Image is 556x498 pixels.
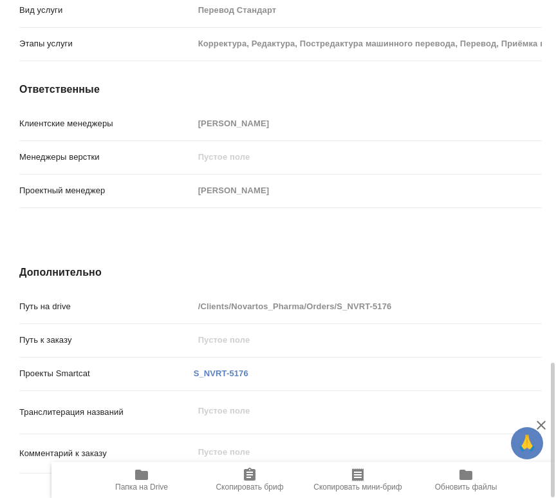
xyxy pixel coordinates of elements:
[194,330,542,349] input: Пустое поле
[216,483,283,492] span: Скопировать бриф
[194,34,542,53] input: Пустое поле
[313,483,402,492] span: Скопировать мини-бриф
[19,82,542,97] h4: Ответственные
[194,369,248,378] a: S_NVRT-5176
[19,265,542,280] h4: Дополнительно
[196,462,304,498] button: Скопировать бриф
[511,427,543,459] button: 🙏
[194,114,542,133] input: Пустое поле
[19,367,194,380] p: Проекты Smartcat
[194,181,542,200] input: Пустое поле
[19,300,194,313] p: Путь на drive
[19,117,194,130] p: Клиентские менеджеры
[88,462,196,498] button: Папка на Drive
[19,4,194,17] p: Вид услуги
[304,462,412,498] button: Скопировать мини-бриф
[115,483,168,492] span: Папка на Drive
[19,184,194,197] p: Проектный менеджер
[435,483,497,492] span: Обновить файлы
[516,430,538,457] span: 🙏
[19,406,194,419] p: Транслитерация названий
[19,151,194,164] p: Менеджеры верстки
[194,297,542,316] input: Пустое поле
[412,462,520,498] button: Обновить файлы
[19,334,194,347] p: Путь к заказу
[19,37,194,50] p: Этапы услуги
[194,148,542,166] input: Пустое поле
[194,1,542,19] input: Пустое поле
[19,447,194,460] p: Комментарий к заказу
